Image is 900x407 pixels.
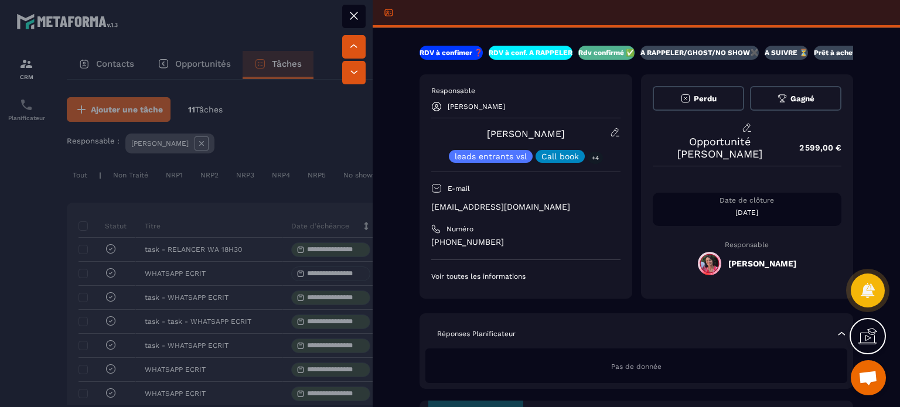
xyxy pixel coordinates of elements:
[541,152,579,160] p: Call book
[653,208,842,217] p: [DATE]
[448,184,470,193] p: E-mail
[431,237,621,248] p: [PHONE_NUMBER]
[437,329,516,338] p: Réponses Planificateur
[446,224,473,234] p: Numéro
[588,152,603,164] p: +4
[487,128,565,139] a: [PERSON_NAME]
[814,48,873,57] p: Prêt à acheter 🎰
[431,272,621,281] p: Voir toutes les informations
[448,102,505,111] p: [PERSON_NAME]
[765,48,808,57] p: A SUIVRE ⏳
[420,48,483,57] p: RDV à confimer ❓
[787,136,841,159] p: 2 599,00 €
[653,135,788,160] p: Opportunité [PERSON_NAME]
[431,201,621,213] p: [EMAIL_ADDRESS][DOMAIN_NAME]
[431,86,621,95] p: Responsable
[653,241,842,249] p: Responsable
[694,94,717,103] span: Perdu
[750,86,841,111] button: Gagné
[455,152,527,160] p: leads entrants vsl
[653,86,744,111] button: Perdu
[489,48,572,57] p: RDV à conf. A RAPPELER
[653,196,842,205] p: Date de clôture
[790,94,814,103] span: Gagné
[728,259,796,268] h5: [PERSON_NAME]
[851,360,886,395] div: Ouvrir le chat
[640,48,759,57] p: A RAPPELER/GHOST/NO SHOW✖️
[578,48,635,57] p: Rdv confirmé ✅
[611,362,662,371] span: Pas de donnée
